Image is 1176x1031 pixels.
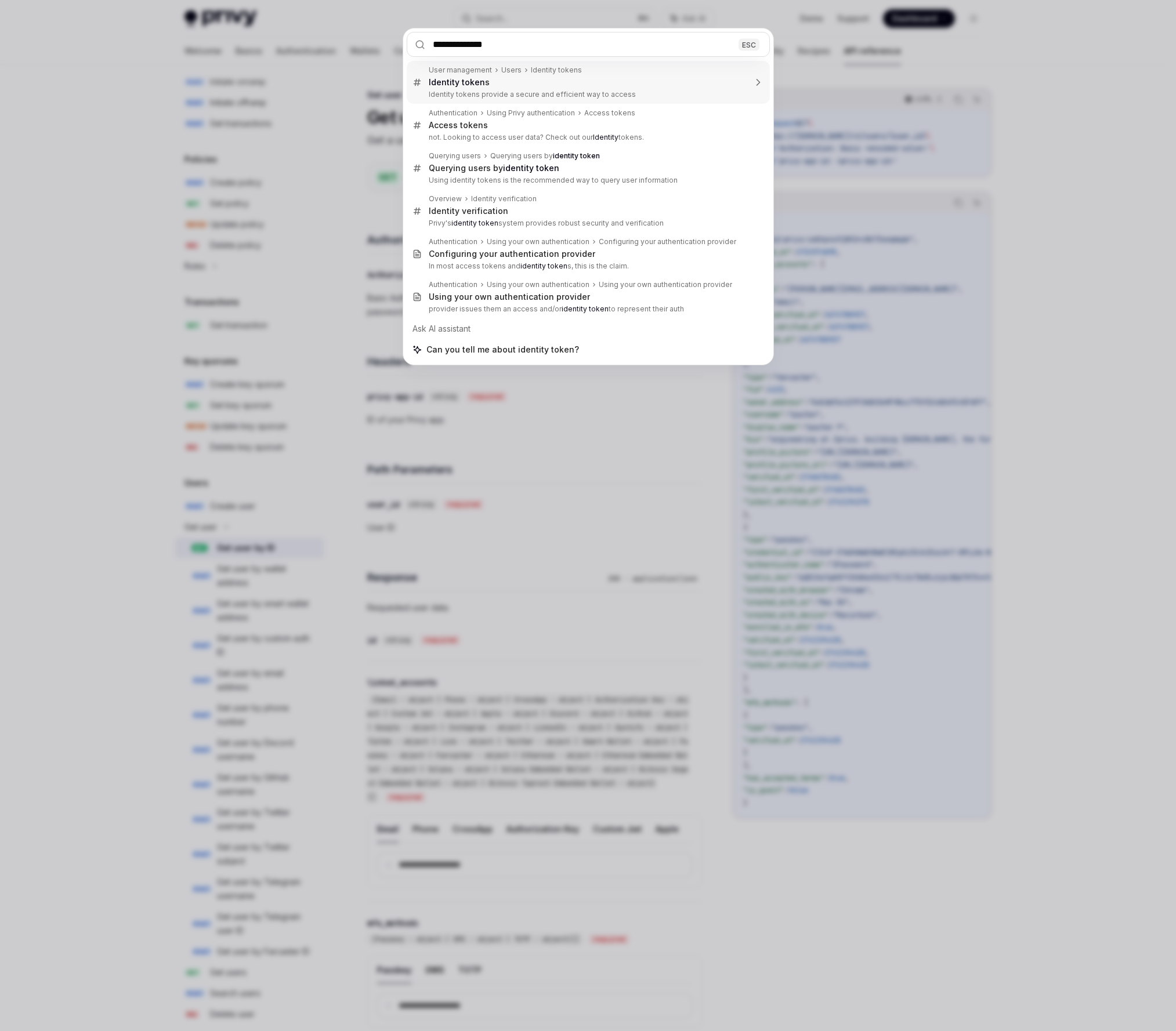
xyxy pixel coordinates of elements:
[429,90,746,99] p: Identity tokens provide a secure and efficient way to access
[471,194,537,204] div: Identity verification
[487,237,589,246] div: Using your own authentication
[429,151,481,161] div: Querying users
[429,206,508,216] div: Identity verification
[501,66,522,75] div: Users
[429,280,477,289] div: Authentication
[426,344,579,355] span: Can you tell me about identity token?
[487,280,589,289] div: Using your own authentication
[429,176,746,185] p: Using identity tokens is the recommended way to query user information
[407,318,770,339] div: Ask AI assistant
[429,249,595,259] div: Configuring your authentication provider
[429,120,488,130] div: Access tokens
[429,304,746,314] p: provider issues them an access and/or to represent their auth
[429,77,485,87] b: Identity token
[429,77,490,88] div: s
[429,262,746,271] p: In most access tokens and s, this is the claim.
[429,237,477,246] div: Authentication
[553,151,600,160] b: identity token
[503,163,559,173] b: identity token
[739,38,759,50] div: ESC
[599,237,736,246] div: Configuring your authentication provider
[429,219,746,228] p: Privy's system provides robust security and verification
[490,151,600,161] div: Querying users by
[451,219,498,227] b: identity token
[487,108,575,118] div: Using Privy authentication
[599,280,732,289] div: Using your own authentication provider
[429,133,746,142] p: not. Looking to access user data? Check out our tokens.
[584,108,635,118] div: Access tokens
[562,304,609,313] b: identity token
[531,66,582,75] div: Identity tokens
[429,292,590,302] div: Using your own authentication provider
[520,262,567,270] b: identity token
[593,133,618,141] b: Identity
[429,66,492,75] div: User management
[429,108,477,118] div: Authentication
[429,194,462,204] div: Overview
[429,163,559,173] div: Querying users by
